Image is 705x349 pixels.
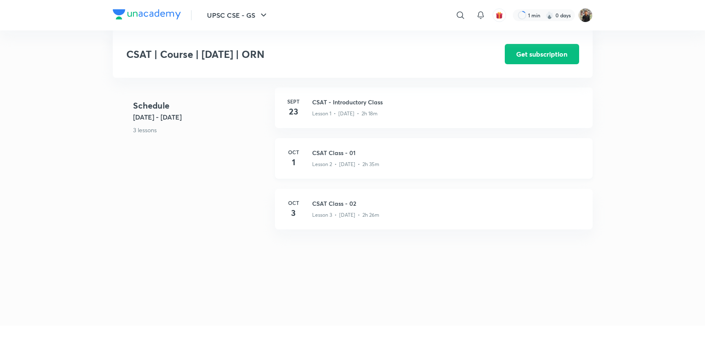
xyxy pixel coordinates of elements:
[312,110,378,117] p: Lesson 1 • [DATE] • 2h 18m
[133,112,268,122] h5: [DATE] - [DATE]
[493,8,506,22] button: avatar
[285,207,302,219] h4: 3
[126,48,457,60] h3: CSAT | Course | [DATE] | ORN
[285,148,302,156] h6: Oct
[505,44,579,64] button: Get subscription
[312,211,379,219] p: Lesson 3 • [DATE] • 2h 26m
[312,161,379,168] p: Lesson 2 • [DATE] • 2h 35m
[275,189,593,240] a: Oct3CSAT Class - 02Lesson 3 • [DATE] • 2h 26m
[312,98,583,106] h3: CSAT - Introductory Class
[285,199,302,207] h6: Oct
[113,9,181,22] a: Company Logo
[285,105,302,118] h4: 23
[285,156,302,169] h4: 1
[495,11,503,19] img: avatar
[312,148,583,157] h3: CSAT Class - 01
[202,7,274,24] button: UPSC CSE - GS
[133,125,268,134] p: 3 lessons
[285,98,302,105] h6: Sept
[275,138,593,189] a: Oct1CSAT Class - 01Lesson 2 • [DATE] • 2h 35m
[545,11,554,19] img: streak
[578,8,593,22] img: Yudhishthir
[312,199,583,208] h3: CSAT Class - 02
[133,99,268,112] h4: Schedule
[113,9,181,19] img: Company Logo
[275,87,593,138] a: Sept23CSAT - Introductory ClassLesson 1 • [DATE] • 2h 18m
